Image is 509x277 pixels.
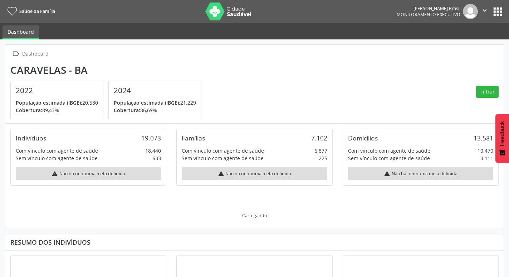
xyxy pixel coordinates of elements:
div: 19.073 [141,134,161,142]
p: 21.229 [114,99,196,106]
span: Cobertura: [16,107,42,114]
div: Caravelas - BA [10,64,206,76]
div: Sem vínculo com agente de saúde [182,154,264,162]
div: Com vínculo com agente de saúde [348,147,430,154]
div: Indivíduos [16,134,46,142]
span: População estimada (IBGE): [16,99,82,106]
button: Filtrar [476,86,499,98]
div: 18.440 [145,147,161,154]
p: 86,69% [114,106,196,114]
div: Sem vínculo com agente de saúde [348,154,430,162]
p: 20.580 [16,99,98,106]
div: 6.877 [314,147,327,154]
span: Monitoramento Executivo [397,11,460,18]
div: Sem vínculo com agente de saúde [16,154,98,162]
i: warning [384,171,390,177]
i:  [481,6,489,14]
span: Cobertura: [114,107,140,114]
div: Carregando [242,212,267,219]
div: Dashboard [21,49,50,59]
a: Dashboard [3,25,39,39]
div: Não há nenhuma meta definida [16,167,161,180]
div: Com vínculo com agente de saúde [16,147,98,154]
i:  [10,49,21,59]
i: warning [218,171,224,177]
h4: 2024 [114,86,196,95]
div: 633 [152,154,161,162]
a:  Dashboard [10,49,50,59]
div: Famílias [182,134,205,142]
div: 7.102 [311,134,327,142]
button:  [478,4,491,19]
button: Feedback - Mostrar pesquisa [495,114,509,163]
a: Saúde da Família [5,5,55,17]
div: Com vínculo com agente de saúde [182,147,264,154]
div: 3.111 [480,154,493,162]
h4: 2022 [16,86,98,95]
span: População estimada (IBGE): [114,99,180,106]
div: 225 [319,154,327,162]
p: 89,43% [16,106,98,114]
div: Domicílios [348,134,378,142]
div: Não há nenhuma meta definida [182,167,327,180]
div: Resumo dos indivíduos [10,238,499,246]
div: 10.470 [478,147,493,154]
div: [PERSON_NAME] Brasil [397,5,460,11]
div: 13.581 [474,134,493,142]
span: Saúde da Família [19,8,55,14]
span: Feedback [499,121,505,146]
i: warning [52,171,58,177]
button: apps [491,5,504,18]
div: Não há nenhuma meta definida [348,167,493,180]
img: img [463,4,478,19]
